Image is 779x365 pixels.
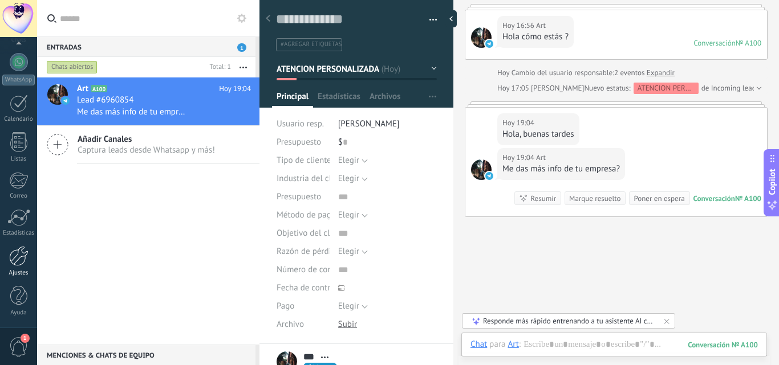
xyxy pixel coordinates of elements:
div: Responde más rápido entrenando a tu asistente AI con tus fuentes de datos [483,316,655,326]
div: Conversación [693,194,735,203]
div: Presupuesto [277,188,330,206]
span: A100 [91,85,107,92]
div: Chats abiertos [47,60,98,74]
span: Elegir [338,210,359,220]
span: Presupuesto [277,192,321,201]
div: Ayuda [2,309,35,317]
div: Entradas [37,36,255,57]
span: Presupuesto [277,137,321,147]
span: 2 eventos [614,67,644,79]
span: [PERSON_NAME] [338,118,400,129]
span: Archivo [277,320,304,329]
div: Hoy 19:04 [502,117,536,129]
div: WhatsApp [2,75,35,85]
div: Usuario resp. [277,115,330,133]
span: Método de pago [277,211,336,219]
div: Hola, buenas tardes [502,129,574,140]
span: Pago [277,302,294,310]
span: Elegir [338,246,359,257]
span: Estadísticas [318,91,360,108]
div: $ [338,133,437,151]
span: Principal [277,91,309,108]
button: Elegir [338,151,368,170]
div: Fecha de contrato [277,279,330,297]
span: Nuevo estatus: [584,83,630,94]
span: Usuario resp. [277,118,324,129]
div: Ajustes [2,269,35,277]
span: Fecha de contrato [277,284,342,292]
span: Industria del cliente [277,174,350,183]
div: Art [508,339,518,349]
a: Expandir [647,67,675,79]
div: ATENCION PERSONALIZADA [634,83,699,94]
span: Elegir [338,173,359,184]
span: Lead #6960854 [77,95,133,106]
span: Objetivo del cliente [277,229,348,237]
button: Elegir [338,243,368,261]
div: Archivo [277,315,330,334]
span: Captura leads desde Whatsapp y más! [78,145,215,155]
div: Método de pago [277,206,330,224]
span: Añadir Canales [78,134,215,145]
div: Tipo de cliente [277,151,330,170]
button: Elegir [338,297,368,315]
div: 100 [688,340,758,350]
div: Me das más info de tu empresa? [502,163,620,175]
span: 1 [237,43,246,52]
div: Resumir [530,193,556,204]
div: Calendario [2,116,35,123]
div: Hola cómo estás ? [502,31,569,43]
a: avatariconArtA100Hoy 19:04Lead #6960854Me das más info de tu empresa? [37,77,259,125]
button: Más [231,57,255,77]
div: Correo [2,192,35,200]
span: Número de contrato [277,265,350,274]
span: para [489,339,505,350]
span: 1 [21,334,30,343]
span: #agregar etiquetas [281,40,342,48]
div: Objetivo del cliente [277,224,330,243]
span: Elegir [338,155,359,166]
span: Copilot [766,169,778,195]
span: : [519,339,521,350]
span: Hoy 19:04 [219,83,251,95]
div: Razón de pérdida [277,243,330,261]
div: Presupuesto [277,133,330,151]
div: Industria del cliente [277,170,330,188]
span: Elegir [338,301,359,311]
div: Cambio del usuario responsable: [497,67,675,79]
div: Poner en espera [634,193,684,204]
div: Hoy 16:56 [502,20,536,31]
span: Me das más info de tu empresa? [77,106,188,117]
span: Arturo Delgadillo [531,83,584,93]
span: Art [471,159,492,180]
div: Menciones & Chats de equipo [37,345,255,365]
div: Número de contrato [277,261,330,279]
div: Total: 1 [205,61,231,73]
div: Conversación [693,38,736,48]
img: telegram-sm.svg [485,172,493,180]
div: № A100 [736,38,761,48]
button: Elegir [338,170,368,188]
span: Art [471,27,492,48]
div: Hoy 19:04 [502,152,536,163]
img: icon [62,97,70,105]
div: Pago [277,297,330,315]
span: Art [77,83,88,95]
div: Listas [2,155,35,163]
span: Razón de pérdida [277,247,340,256]
div: № A100 [735,194,761,203]
button: Elegir [338,206,368,224]
div: de Incoming leads [584,83,759,94]
img: telegram-sm.svg [485,40,493,48]
span: Tipo de cliente [277,156,331,165]
span: Archivos [370,91,400,108]
div: Estadísticas [2,229,35,237]
span: Art [536,152,546,163]
div: Ocultar [445,10,457,27]
div: Hoy 17:05 [497,83,531,94]
span: Art [536,20,546,31]
div: Marque resuelto [569,193,620,204]
div: Hoy [497,67,512,79]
